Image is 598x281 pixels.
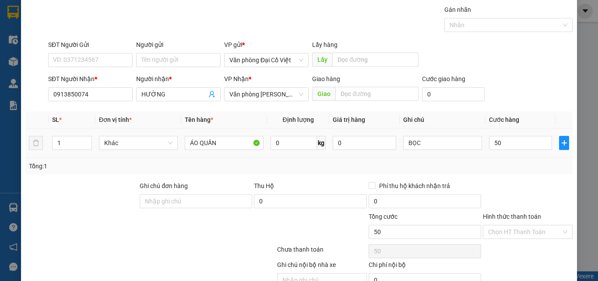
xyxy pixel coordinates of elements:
[185,116,213,123] span: Tên hàng
[140,182,188,189] label: Ghi chú đơn hàng
[185,136,264,150] input: VD: Bàn, Ghế
[5,51,70,65] h2: 9T4TRFWE
[104,136,172,149] span: Khác
[48,74,133,84] div: SĐT Người Nhận
[136,40,221,50] div: Người gửi
[53,21,148,35] b: [PERSON_NAME]
[29,136,43,150] button: delete
[99,116,132,123] span: Đơn vị tính
[400,111,485,128] th: Ghi chú
[317,136,326,150] span: kg
[229,53,303,67] span: Văn phòng Đại Cồ Việt
[335,87,419,101] input: Dọc đường
[208,91,215,98] span: user-add
[136,74,221,84] div: Người nhận
[422,75,465,82] label: Cước giao hàng
[312,41,338,48] span: Lấy hàng
[332,53,419,67] input: Dọc đường
[403,136,482,150] input: Ghi Chú
[29,161,232,171] div: Tổng: 1
[376,181,454,191] span: Phí thu hộ khách nhận trả
[277,260,367,273] div: Ghi chú nội bộ nhà xe
[444,6,471,13] label: Gán nhãn
[229,88,303,101] span: Văn phòng Lý Hòa
[276,245,368,260] div: Chưa thanh toán
[224,75,249,82] span: VP Nhận
[312,75,340,82] span: Giao hàng
[312,87,335,101] span: Giao
[52,116,59,123] span: SL
[483,213,541,220] label: Hình thức thanh toán
[140,194,252,208] input: Ghi chú đơn hàng
[224,40,309,50] div: VP gửi
[333,116,365,123] span: Giá trị hàng
[254,182,274,189] span: Thu Hộ
[333,136,396,150] input: 0
[312,53,332,67] span: Lấy
[559,136,569,150] button: plus
[282,116,313,123] span: Định lượng
[559,139,569,146] span: plus
[422,87,485,101] input: Cước giao hàng
[369,213,397,220] span: Tổng cước
[369,260,481,273] div: Chi phí nội bộ
[46,51,162,111] h1: Giao dọc đường
[48,40,133,50] div: SĐT Người Gửi
[489,116,519,123] span: Cước hàng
